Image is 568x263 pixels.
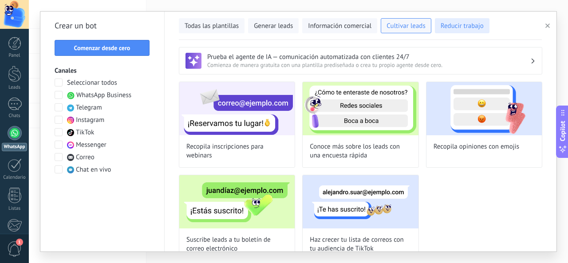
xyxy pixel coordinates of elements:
div: Chats [2,113,28,119]
span: Telegram [76,103,102,112]
h2: Crear un bot [55,19,150,33]
span: Todas las plantillas [185,22,239,31]
button: Comenzar desde cero [55,40,150,56]
span: Conoce más sobre los leads con una encuesta rápida [310,142,411,160]
span: Chat en vivo [76,165,111,174]
span: Reducir trabajo [441,22,484,31]
span: WhatsApp Business [76,91,131,100]
div: Panel [2,53,28,59]
img: Recopila inscripciones para webinars [179,82,295,135]
span: Recopila opiniones con emojis [434,142,520,151]
img: Recopila opiniones con emojis [426,82,542,135]
span: Seleccionar todos [67,79,117,87]
span: Haz crecer tu lista de correos con tu audiencia de TikTok [310,236,411,253]
span: Copilot [558,121,567,141]
span: TikTok [76,128,94,137]
h3: Prueba el agente de IA — comunicación automatizada con clientes 24/7 [207,53,530,61]
h3: Canales [55,67,150,75]
button: Reducir trabajo [435,18,489,33]
img: Haz crecer tu lista de correos con tu audiencia de TikTok [303,175,418,228]
img: Conoce más sobre los leads con una encuesta rápida [303,82,418,135]
div: Listas [2,206,28,212]
span: 1 [16,239,23,246]
button: Todas las plantillas [179,18,245,33]
span: Comenzar desde cero [74,45,130,51]
div: Calendario [2,175,28,181]
img: Suscribe leads a tu boletín de correo electrónico [179,175,295,228]
div: WhatsApp [2,143,27,151]
button: Generar leads [248,18,299,33]
span: Generar leads [254,22,293,31]
button: Cultivar leads [381,18,431,33]
span: Cultivar leads [387,22,425,31]
span: Messenger [76,141,106,149]
span: Correo [76,153,95,162]
div: Leads [2,85,28,90]
span: Recopila inscripciones para webinars [186,142,288,160]
span: Suscribe leads a tu boletín de correo electrónico [186,236,288,253]
button: Información comercial [302,18,377,33]
span: Comienza de manera gratuita con una plantilla prediseñada o crea tu propio agente desde cero. [207,61,530,69]
span: Instagram [76,116,104,125]
span: Información comercial [308,22,371,31]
